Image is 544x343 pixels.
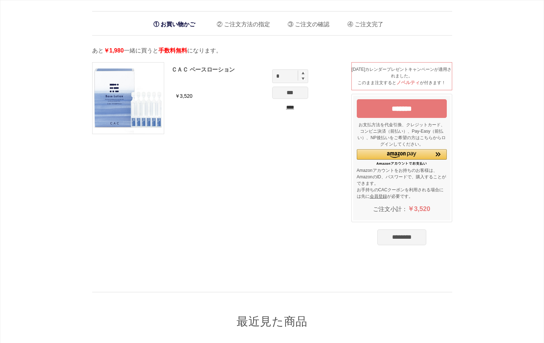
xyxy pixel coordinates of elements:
div: 最近見た商品 [92,292,452,329]
span: ￥3,520 [408,205,430,212]
a: 会員登録 [370,194,387,199]
span: ノベルティ [396,80,420,85]
p: あと 一緒に買うと になります。 [92,46,452,55]
div: [DATE]カレンダープレゼントキャンペーンが適用されました。 このまま注文すると が付きます！ [351,62,452,90]
div: Amazon Pay - Amazonアカウントをお使いください [357,149,447,165]
li: ご注文方法の指定 [211,15,270,30]
li: ご注文完了 [342,15,383,30]
span: ￥1,980 [104,47,124,54]
img: spinminus.gif [302,77,305,80]
img: spinplus.gif [302,72,305,74]
span: 手数料無料 [158,47,187,54]
a: ＣＡＣ ベースローション [171,67,235,73]
li: お買い物かご [150,17,199,32]
p: Amazonアカウントをお持ちのお客様は、AmazonのID、パスワードで、購入することができます。 お手持ちのCACクーポンを利用される場合には先に が必要です。 [357,167,447,200]
img: ＣＡＣ ベースローション [93,63,164,134]
p: お支払方法を代金引換、クレジットカード、コンビニ決済（前払い）、Pay-Easy（前払い）、NP後払いをご希望の方はこちらからログインしてください。 [357,122,447,147]
li: ご注文の確認 [282,15,329,30]
div: ご注文小計： [357,201,447,217]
